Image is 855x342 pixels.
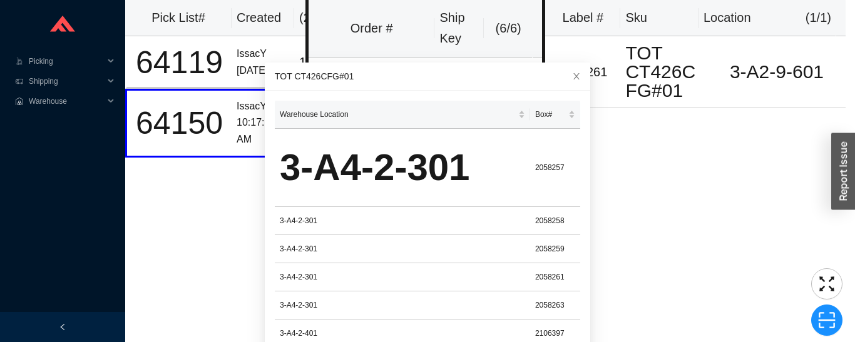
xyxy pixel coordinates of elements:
[530,263,580,291] td: 2058261
[29,51,104,71] span: Picking
[59,323,66,331] span: left
[237,98,289,115] div: IssacY
[572,72,581,81] span: close
[535,108,566,121] span: Box#
[280,271,525,283] div: 3-A4-2-301
[530,129,580,207] td: 2058257
[530,101,580,129] th: Box# sortable
[237,46,289,63] div: IssacY
[530,235,580,263] td: 2058259
[811,304,842,336] button: scan
[29,71,104,91] span: Shipping
[704,8,751,28] div: Location
[29,91,104,111] span: Warehouse
[280,136,525,199] div: 3-A4-2-301
[530,291,580,319] td: 2058263
[132,47,227,78] div: 64119
[280,108,516,121] span: Warehouse Location
[563,63,590,90] button: Close
[299,8,339,28] div: ( 2 )
[625,44,703,100] div: TOT CT426CFG#01
[489,18,528,39] div: ( 6 / 6 )
[280,299,525,311] div: 3-A4-2-301
[275,101,530,129] th: Warehouse Location sortable
[811,268,842,299] button: fullscreen
[299,52,337,73] div: 1 / 1
[812,274,842,293] span: fullscreen
[806,8,831,28] div: ( 1 / 1 )
[237,114,289,148] div: 10:17:35 AM
[280,327,525,339] div: 3-A4-2-401
[280,243,525,255] div: 3-A4-2-301
[812,311,842,329] span: scan
[550,62,615,83] div: 1725261
[713,63,841,81] div: 3-A2-9-601
[530,207,580,235] td: 2058258
[275,69,580,83] div: TOT CT426CFG#01
[280,214,525,227] div: 3-A4-2-301
[237,63,289,79] div: [DATE]
[132,108,227,139] div: 64150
